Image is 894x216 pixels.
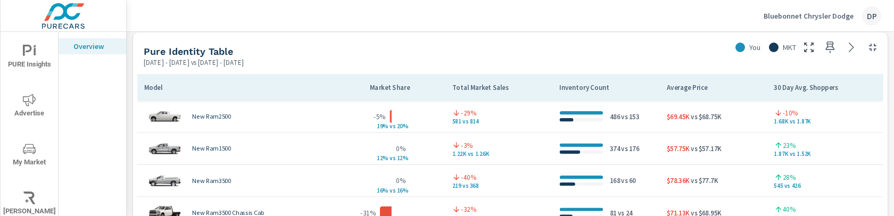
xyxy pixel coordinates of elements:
[4,45,55,71] span: PURE Insights
[620,176,636,186] p: vs 60
[822,39,839,56] span: Save this to your personalized report
[452,118,546,125] p: 581 vs 814
[774,118,876,125] p: 1,677 vs 1,868
[620,144,639,154] p: vs 176
[461,172,476,182] p: -40%
[862,6,881,26] div: DP
[144,57,244,68] p: [DATE] - [DATE] vs [DATE] - [DATE]
[690,176,718,186] p: vs $77.7K
[147,168,181,193] img: glamour
[764,11,854,21] p: Bluebonnet Chrysler Dodge
[144,46,233,57] h5: Pure Identity Table
[452,182,546,189] p: 219 vs 368
[370,83,410,92] p: Market Share
[690,144,722,154] p: vs $57.17K
[610,144,620,154] p: 374
[559,83,609,92] p: Inventory Count
[73,41,118,52] p: Overview
[147,104,181,129] img: glamour
[4,143,55,169] span: My Market
[461,108,476,118] p: -29%
[783,108,798,118] p: -10%
[667,176,690,186] p: $78.36K
[192,145,231,153] p: New Ram 1500
[192,177,231,185] p: New Ram 3500
[749,42,760,53] p: You
[774,182,876,189] p: 545 vs 426
[144,83,162,92] p: Model
[690,111,722,121] p: vs $68.75K
[667,111,690,121] p: $69.45K
[452,83,509,92] p: Total Market Sales
[461,140,473,150] p: -3%
[610,176,620,186] p: 168
[667,144,690,154] p: $57.75K
[452,150,546,157] p: 1,223 vs 1,263
[843,39,860,56] a: See more details in report
[59,38,126,54] div: Overview
[783,140,796,150] p: 23%
[147,136,181,161] img: glamour
[667,83,708,92] p: Average Price
[783,204,796,214] p: 40%
[461,204,476,214] p: -32%
[620,111,639,121] p: vs 153
[800,39,817,56] button: Make Fullscreen
[374,111,386,121] p: -5%
[774,83,838,92] p: 30 Day Avg. Shoppers
[370,122,393,130] p: 19% v
[783,172,796,182] p: 28%
[393,154,413,162] p: s 12%
[192,112,231,120] p: New Ram 2500
[4,94,55,120] span: Advertise
[393,187,413,195] p: s 16%
[610,111,620,121] p: 486
[396,176,405,186] p: 0%
[396,144,405,154] p: 0%
[783,42,796,53] p: MKT
[774,150,876,157] p: 1,870 vs 1,520
[393,122,413,130] p: s 20%
[370,187,393,195] p: 16% v
[370,154,393,162] p: 12% v
[864,39,881,56] button: Minimize Widget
